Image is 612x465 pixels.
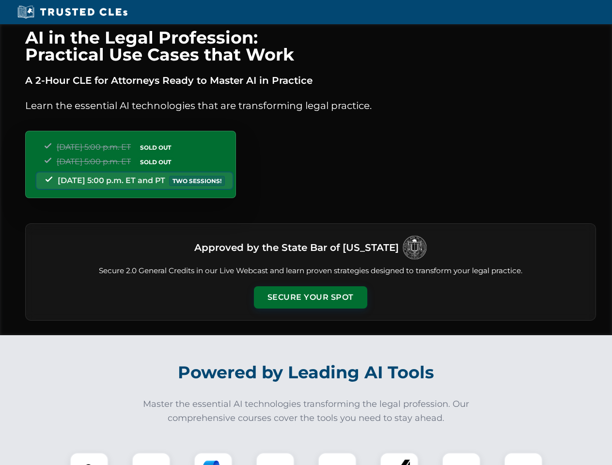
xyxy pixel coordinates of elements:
span: [DATE] 5:00 p.m. ET [57,157,131,166]
p: Master the essential AI technologies transforming the legal profession. Our comprehensive courses... [137,397,476,425]
h2: Powered by Leading AI Tools [38,356,575,389]
span: SOLD OUT [137,142,174,153]
p: A 2-Hour CLE for Attorneys Ready to Master AI in Practice [25,73,596,88]
button: Secure Your Spot [254,286,367,309]
span: [DATE] 5:00 p.m. ET [57,142,131,152]
span: SOLD OUT [137,157,174,167]
h3: Approved by the State Bar of [US_STATE] [194,239,399,256]
img: Logo [403,235,427,260]
img: Trusted CLEs [15,5,130,19]
p: Secure 2.0 General Credits in our Live Webcast and learn proven strategies designed to transform ... [37,265,584,277]
h1: AI in the Legal Profession: Practical Use Cases that Work [25,29,596,63]
p: Learn the essential AI technologies that are transforming legal practice. [25,98,596,113]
